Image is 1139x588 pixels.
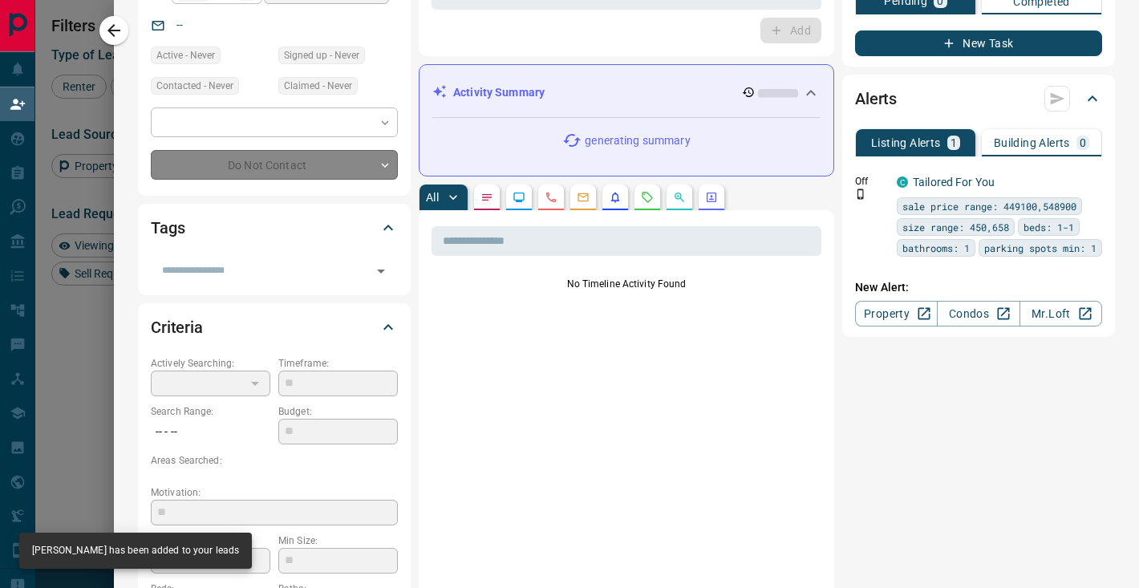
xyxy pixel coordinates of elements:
h2: Alerts [855,86,897,112]
a: Property [855,301,938,326]
svg: Lead Browsing Activity [513,191,525,204]
span: Claimed - Never [284,78,352,94]
svg: Calls [545,191,557,204]
span: parking spots min: 1 [984,240,1096,256]
span: beds: 1-1 [1023,219,1074,235]
a: Condos [937,301,1019,326]
svg: Push Notification Only [855,189,866,200]
svg: Requests [641,191,654,204]
p: All [426,192,439,203]
p: Min Size: [278,533,398,548]
span: bathrooms: 1 [902,240,970,256]
span: Contacted - Never [156,78,233,94]
svg: Notes [480,191,493,204]
p: Off [855,174,887,189]
p: Activity Summary [453,84,545,101]
div: Activity Summary [432,78,821,107]
span: Active - Never [156,47,215,63]
p: Actively Searching: [151,356,270,371]
p: New Alert: [855,279,1102,296]
a: Tailored For You [913,176,995,189]
button: Open [370,260,392,282]
a: Mr.Loft [1019,301,1102,326]
p: Building Alerts [994,137,1070,148]
p: Budget: [278,404,398,419]
p: Listing Alerts [871,137,941,148]
p: Search Range: [151,404,270,419]
div: Criteria [151,308,398,347]
p: 1 [951,137,957,148]
p: Motivation: [151,485,398,500]
svg: Opportunities [673,191,686,204]
h2: Tags [151,215,184,241]
p: Timeframe: [278,356,398,371]
a: -- [176,18,183,31]
p: Areas Searched: [151,453,398,468]
div: [PERSON_NAME] has been added to your leads [32,537,239,564]
svg: Emails [577,191,590,204]
div: Do Not Contact [151,150,398,180]
div: Tags [151,209,398,247]
span: Signed up - Never [284,47,359,63]
div: Alerts [855,79,1102,118]
svg: Listing Alerts [609,191,622,204]
h2: Criteria [151,314,203,340]
svg: Agent Actions [705,191,718,204]
span: size range: 450,658 [902,219,1009,235]
div: condos.ca [897,176,908,188]
p: generating summary [585,132,690,149]
p: 0 [1080,137,1086,148]
p: No Timeline Activity Found [432,277,821,291]
button: New Task [855,30,1102,56]
span: sale price range: 449100,548900 [902,198,1076,214]
p: -- - -- [151,419,270,445]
